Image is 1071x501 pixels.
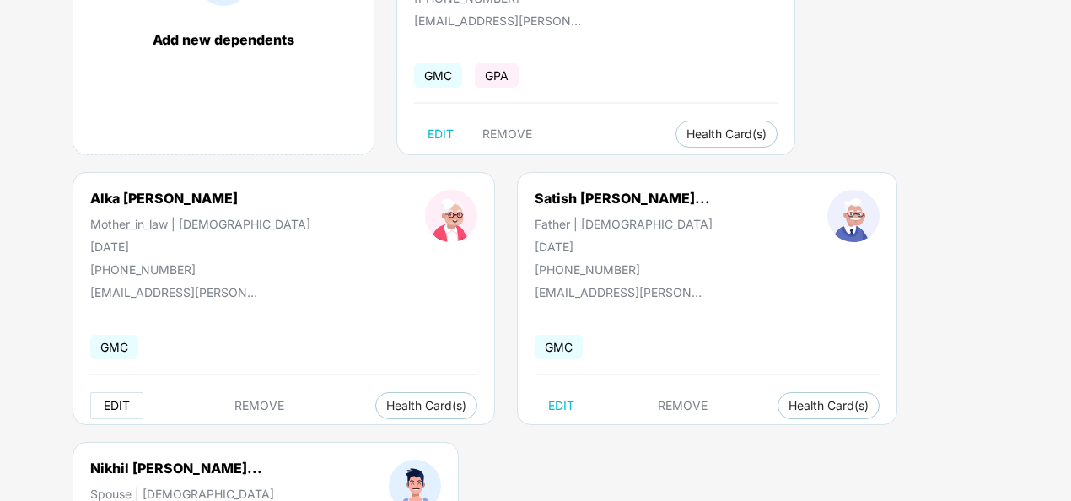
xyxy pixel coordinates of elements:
span: REMOVE [234,399,284,412]
span: REMOVE [658,399,708,412]
div: [EMAIL_ADDRESS][PERSON_NAME][PERSON_NAME][DOMAIN_NAME] [90,285,259,299]
button: EDIT [535,392,588,419]
div: Father | [DEMOGRAPHIC_DATA] [535,217,713,231]
span: Health Card(s) [686,130,767,138]
div: [EMAIL_ADDRESS][PERSON_NAME][PERSON_NAME][DOMAIN_NAME] [414,13,583,28]
button: EDIT [90,392,143,419]
span: EDIT [548,399,574,412]
div: Nikhil [PERSON_NAME]... [90,460,262,477]
button: REMOVE [644,392,721,419]
img: profileImage [827,190,880,242]
div: Add new dependents [90,31,357,48]
span: EDIT [104,399,130,412]
button: Health Card(s) [375,392,477,419]
div: Spouse | [DEMOGRAPHIC_DATA] [90,487,274,501]
div: [PHONE_NUMBER] [90,262,310,277]
span: Health Card(s) [386,401,466,410]
button: Health Card(s) [675,121,778,148]
img: profileImage [425,190,477,242]
div: Satish [PERSON_NAME]... [535,190,710,207]
div: [EMAIL_ADDRESS][PERSON_NAME][PERSON_NAME][DOMAIN_NAME] [535,285,703,299]
button: EDIT [414,121,467,148]
div: Mother_in_law | [DEMOGRAPHIC_DATA] [90,217,310,231]
span: Health Card(s) [788,401,869,410]
span: GPA [475,63,519,88]
button: REMOVE [221,392,298,419]
span: GMC [535,335,583,359]
div: [DATE] [535,240,713,254]
div: Alka [PERSON_NAME] [90,190,238,207]
div: [DATE] [90,240,310,254]
button: Health Card(s) [778,392,880,419]
span: REMOVE [482,127,532,141]
span: EDIT [428,127,454,141]
span: GMC [90,335,138,359]
div: [PHONE_NUMBER] [535,262,713,277]
span: GMC [414,63,462,88]
button: REMOVE [469,121,546,148]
